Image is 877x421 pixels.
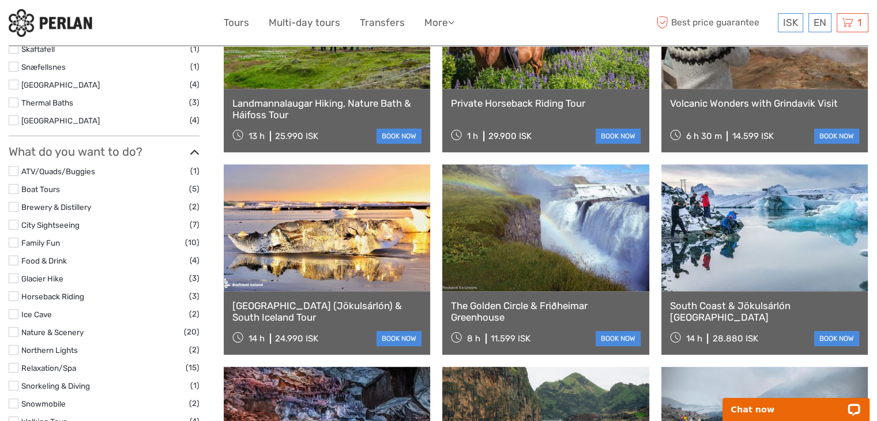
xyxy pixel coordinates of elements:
[9,145,200,159] h3: What do you want to do?
[21,202,91,212] a: Brewery & Distillery
[491,333,530,344] div: 11.599 ISK
[185,236,200,249] span: (10)
[451,300,640,324] a: The Golden Circle & Friðheimar Greenhouse
[21,98,73,107] a: Thermal Baths
[224,14,249,31] a: Tours
[186,361,200,374] span: (15)
[21,116,100,125] a: [GEOGRAPHIC_DATA]
[21,80,100,89] a: [GEOGRAPHIC_DATA]
[856,17,863,28] span: 1
[377,331,421,346] a: book now
[21,345,78,355] a: Northern Lights
[190,379,200,392] span: (1)
[9,9,92,37] img: 288-6a22670a-0f57-43d8-a107-52fbc9b92f2c_logo_small.jpg
[732,131,773,141] div: 14.599 ISK
[712,333,758,344] div: 28.880 ISK
[814,331,859,346] a: book now
[360,14,405,31] a: Transfers
[190,218,200,231] span: (7)
[190,164,200,178] span: (1)
[21,399,66,408] a: Snowmobile
[189,272,200,285] span: (3)
[189,343,200,356] span: (2)
[249,131,265,141] span: 13 h
[596,129,641,144] a: book now
[21,292,84,301] a: Horseback Riding
[190,42,200,55] span: (1)
[21,310,52,319] a: Ice Cave
[21,185,60,194] a: Boat Tours
[189,182,200,196] span: (5)
[269,14,340,31] a: Multi-day tours
[21,62,66,72] a: Snæfellsnes
[467,131,478,141] span: 1 h
[814,129,859,144] a: book now
[808,13,831,32] div: EN
[488,131,532,141] div: 29.900 ISK
[189,290,200,303] span: (3)
[21,167,95,176] a: ATV/Quads/Buggies
[715,385,877,421] iframe: LiveChat chat widget
[184,325,200,339] span: (20)
[232,300,421,324] a: [GEOGRAPHIC_DATA] (Jökulsárlón) & South Iceland Tour
[424,14,454,31] a: More
[670,97,859,109] a: Volcanic Wonders with Grindavik Visit
[275,333,318,344] div: 24.990 ISK
[189,397,200,410] span: (2)
[190,254,200,267] span: (4)
[21,328,84,337] a: Nature & Scenery
[21,363,76,373] a: Relaxation/Spa
[686,131,721,141] span: 6 h 30 m
[190,60,200,73] span: (1)
[21,256,67,265] a: Food & Drink
[467,333,480,344] span: 8 h
[21,381,90,390] a: Snorkeling & Diving
[189,200,200,213] span: (2)
[596,331,641,346] a: book now
[189,307,200,321] span: (2)
[21,44,55,54] a: Skaftafell
[377,129,421,144] a: book now
[232,97,421,121] a: Landmannalaugar Hiking, Nature Bath & Háifoss Tour
[189,96,200,109] span: (3)
[653,13,775,32] span: Best price guarantee
[249,333,265,344] span: 14 h
[783,17,798,28] span: ISK
[21,220,80,230] a: City Sightseeing
[190,114,200,127] span: (4)
[21,274,63,283] a: Glacier Hike
[686,333,702,344] span: 14 h
[21,238,60,247] a: Family Fun
[451,97,640,109] a: Private Horseback Riding Tour
[275,131,318,141] div: 25.990 ISK
[670,300,859,324] a: South Coast & Jökulsárlón [GEOGRAPHIC_DATA]
[190,78,200,91] span: (4)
